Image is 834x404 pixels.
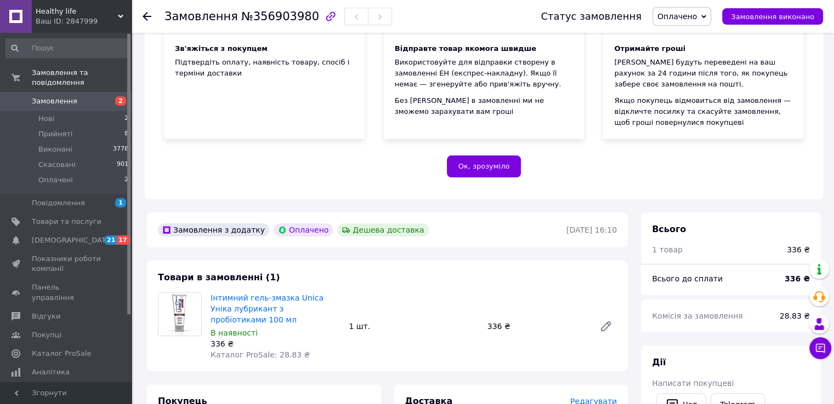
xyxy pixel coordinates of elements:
[657,12,697,21] span: Оплачено
[32,217,101,227] span: Товари та послуги
[38,175,73,185] span: Оплачені
[36,16,132,26] div: Ваш ID: 2847999
[395,95,574,117] div: Без [PERSON_NAME] в замовленні ми не зможемо зарахувати вам гроші
[158,293,201,336] img: Інтимний гель-змазка Unica Уніка лубрикант з пробіотиками 100 мл
[32,311,60,321] span: Відгуки
[787,244,810,255] div: 336 ₴
[32,235,113,245] span: [DEMOGRAPHIC_DATA]
[652,224,686,234] span: Всього
[447,155,521,177] button: Ок, зрозуміло
[164,10,238,23] span: Замовлення
[124,129,128,139] span: 8
[117,160,128,170] span: 901
[38,145,72,154] span: Виконані
[652,379,734,388] span: Написати покупцеві
[541,11,642,22] div: Статус замовлення
[143,11,151,22] div: Повернутися назад
[32,96,77,106] span: Замовлення
[32,282,101,302] span: Панель управління
[115,198,126,207] span: 1
[780,311,810,320] span: 28.83 ₴
[344,319,483,334] div: 1 шт.
[36,7,118,16] span: Healthy life
[32,198,85,208] span: Повідомлення
[652,311,743,320] span: Комісія за замовлення
[113,145,128,154] span: 3778
[175,57,354,79] div: Підтвердіть оплату, наявність товару, спосіб і терміни доставки
[32,254,101,274] span: Показники роботи компанії
[395,21,574,35] div: 2
[614,57,793,90] div: [PERSON_NAME] будуть переведені на ваш рахунок за 24 години після того, як покупець забере своє з...
[38,114,54,124] span: Нові
[32,330,61,340] span: Покупці
[614,95,793,128] div: Якщо покупець відмовиться від замовлення — відкличте посилку та скасуйте замовлення, щоб гроші по...
[483,319,591,334] div: 336 ₴
[614,21,793,35] div: 3
[175,21,354,35] div: 1
[5,38,129,58] input: Пошук
[115,96,126,106] span: 2
[158,223,269,236] div: Замовлення з додатку
[211,293,324,324] a: Інтимний гель-змазка Unica Уніка лубрикант з пробіотиками 100 мл
[566,226,617,234] time: [DATE] 16:10
[614,44,685,53] b: Отримайте гроші
[731,13,814,21] span: Замовлення виконано
[395,57,574,90] div: Використовуйте для відправки створену в замовленні ЕН (експрес-накладну). Якщо її немає — згенеру...
[32,68,132,88] span: Замовлення та повідомлення
[274,223,333,236] div: Оплачено
[158,272,280,282] span: Товари в замовленні (1)
[722,8,823,25] button: Замовлення виконано
[652,357,666,367] span: Дії
[32,349,91,359] span: Каталог ProSale
[211,338,340,349] div: 336 ₴
[38,129,72,139] span: Прийняті
[337,223,428,236] div: Дешева доставка
[117,235,129,245] span: 17
[809,337,831,359] button: Чат з покупцем
[124,114,128,124] span: 2
[211,350,310,359] span: Каталог ProSale: 28.83 ₴
[458,162,510,170] span: Ок, зрозуміло
[652,245,683,254] span: 1 товар
[124,175,128,185] span: 2
[104,235,117,245] span: 21
[652,274,723,283] span: Всього до сплати
[211,328,258,337] span: В наявності
[32,367,70,377] span: Аналітика
[175,44,268,53] b: Зв'яжіться з покупцем
[241,10,319,23] span: №356903980
[785,274,810,283] b: 336 ₴
[595,315,617,337] a: Редагувати
[38,160,76,170] span: Скасовані
[395,44,536,53] b: Відправте товар якомога швидше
